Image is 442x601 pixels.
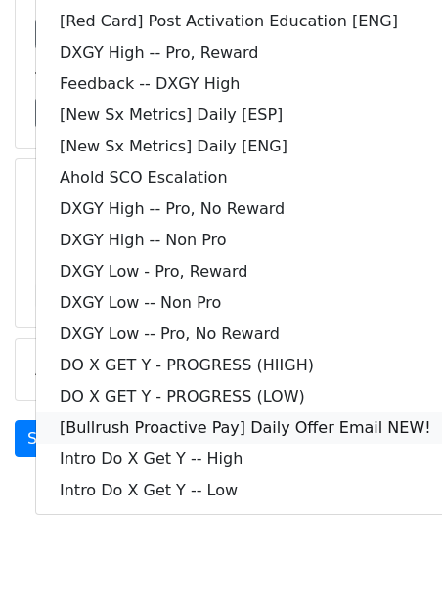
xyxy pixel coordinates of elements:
[344,507,442,601] iframe: Chat Widget
[15,420,79,457] a: Send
